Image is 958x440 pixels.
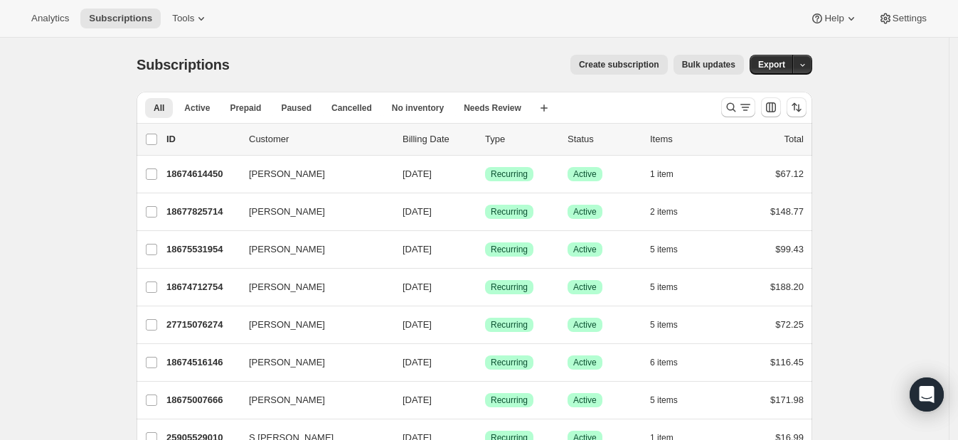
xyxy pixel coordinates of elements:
p: 18674712754 [166,280,238,294]
span: 5 items [650,395,678,406]
div: 18674712754[PERSON_NAME][DATE]SuccessRecurringSuccessActive5 items$188.20 [166,277,804,297]
div: 18675007666[PERSON_NAME][DATE]SuccessRecurringSuccessActive5 items$171.98 [166,390,804,410]
span: [DATE] [403,357,432,367]
span: [PERSON_NAME] [249,280,325,294]
div: 18677825714[PERSON_NAME][DATE]SuccessRecurringSuccessActive2 items$148.77 [166,202,804,222]
div: Items [650,132,721,146]
span: [DATE] [403,168,432,179]
span: 1 item [650,168,674,180]
span: 5 items [650,281,678,293]
span: Help [824,13,843,24]
span: Create subscription [579,59,659,70]
span: 6 items [650,357,678,368]
span: Needs Review [464,102,521,114]
button: 5 items [650,390,693,410]
span: Active [573,319,597,331]
button: [PERSON_NAME] [240,389,383,412]
span: No inventory [392,102,444,114]
button: Settings [870,9,935,28]
span: Cancelled [331,102,372,114]
p: 18674516146 [166,355,238,370]
span: $148.77 [770,206,804,217]
span: [PERSON_NAME] [249,167,325,181]
div: 27715076274[PERSON_NAME][DATE]SuccessRecurringSuccessActive5 items$72.25 [166,315,804,335]
button: Analytics [23,9,78,28]
span: $188.20 [770,281,804,292]
span: Bulk updates [682,59,735,70]
div: Type [485,132,556,146]
span: [PERSON_NAME] [249,393,325,407]
span: [DATE] [403,319,432,330]
span: [DATE] [403,281,432,292]
span: $171.98 [770,395,804,405]
span: Export [758,59,785,70]
div: 18675531954[PERSON_NAME][DATE]SuccessRecurringSuccessActive5 items$99.43 [166,240,804,259]
span: [DATE] [403,244,432,254]
p: Billing Date [403,132,474,146]
button: Help [802,9,866,28]
div: 18674516146[PERSON_NAME][DATE]SuccessRecurringSuccessActive6 items$116.45 [166,353,804,372]
span: [DATE] [403,206,432,217]
button: 6 items [650,353,693,372]
span: $72.25 [775,319,804,330]
div: Open Intercom Messenger [910,377,944,412]
button: [PERSON_NAME] [240,313,383,336]
span: [PERSON_NAME] [249,355,325,370]
span: Active [573,244,597,255]
button: [PERSON_NAME] [240,238,383,261]
span: Active [184,102,210,114]
button: [PERSON_NAME] [240,163,383,186]
span: All [154,102,164,114]
button: 5 items [650,240,693,259]
button: Export [750,55,794,75]
button: Bulk updates [674,55,744,75]
button: [PERSON_NAME] [240,351,383,374]
button: Sort the results [787,97,807,117]
button: 2 items [650,202,693,222]
span: Subscriptions [89,13,152,24]
span: 5 items [650,244,678,255]
p: 18675007666 [166,393,238,407]
button: Create subscription [570,55,668,75]
p: 27715076274 [166,318,238,332]
p: Total [784,132,804,146]
span: Settings [893,13,927,24]
span: Tools [172,13,194,24]
span: [PERSON_NAME] [249,242,325,257]
p: 18677825714 [166,205,238,219]
div: IDCustomerBilling DateTypeStatusItemsTotal [166,132,804,146]
button: Customize table column order and visibility [761,97,781,117]
button: Subscriptions [80,9,161,28]
span: 5 items [650,319,678,331]
span: Recurring [491,244,528,255]
span: $116.45 [770,357,804,367]
span: [DATE] [403,395,432,405]
span: Prepaid [230,102,261,114]
span: Recurring [491,395,528,406]
span: Recurring [491,357,528,368]
button: [PERSON_NAME] [240,276,383,299]
button: Search and filter results [721,97,755,117]
span: Analytics [31,13,69,24]
p: 18674614450 [166,167,238,181]
span: Active [573,168,597,180]
p: 18675531954 [166,242,238,257]
button: Create new view [533,98,555,118]
span: 2 items [650,206,678,218]
span: [PERSON_NAME] [249,205,325,219]
span: Paused [281,102,312,114]
span: $99.43 [775,244,804,254]
button: [PERSON_NAME] [240,200,383,223]
span: Active [573,395,597,406]
span: Recurring [491,281,528,293]
p: Customer [249,132,391,146]
span: Active [573,206,597,218]
span: Recurring [491,168,528,180]
span: Recurring [491,319,528,331]
span: Subscriptions [137,57,230,73]
button: 5 items [650,315,693,335]
button: 1 item [650,164,689,184]
span: Active [573,281,597,293]
button: Tools [164,9,217,28]
span: Active [573,357,597,368]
